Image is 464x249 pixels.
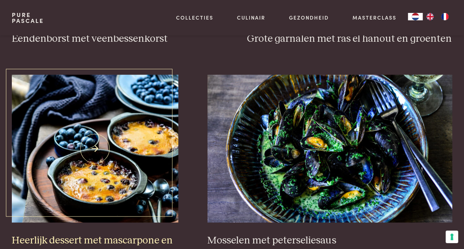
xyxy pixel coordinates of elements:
[408,13,423,20] a: NL
[423,13,452,20] ul: Language list
[423,13,437,20] a: EN
[408,13,423,20] div: Language
[12,75,178,222] img: Heerlijk dessert met mascarpone en blauwe bessen
[247,33,452,45] h3: Grote garnalen met ras el hanout en groenten
[437,13,452,20] a: FR
[12,33,217,45] h3: Eendenborst met veenbessenkorst
[176,14,213,21] a: Collecties
[237,14,265,21] a: Culinair
[207,234,452,247] h3: Mosselen met peterseliesaus
[207,75,452,222] img: Mosselen met peterseliesaus
[446,231,458,243] button: Uw voorkeuren voor toestemming voor trackingtechnologieën
[352,14,396,21] a: Masterclass
[12,12,44,24] a: PurePascale
[289,14,329,21] a: Gezondheid
[207,75,452,247] a: Mosselen met peterseliesaus Mosselen met peterseliesaus
[408,13,452,20] aside: Language selected: Nederlands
